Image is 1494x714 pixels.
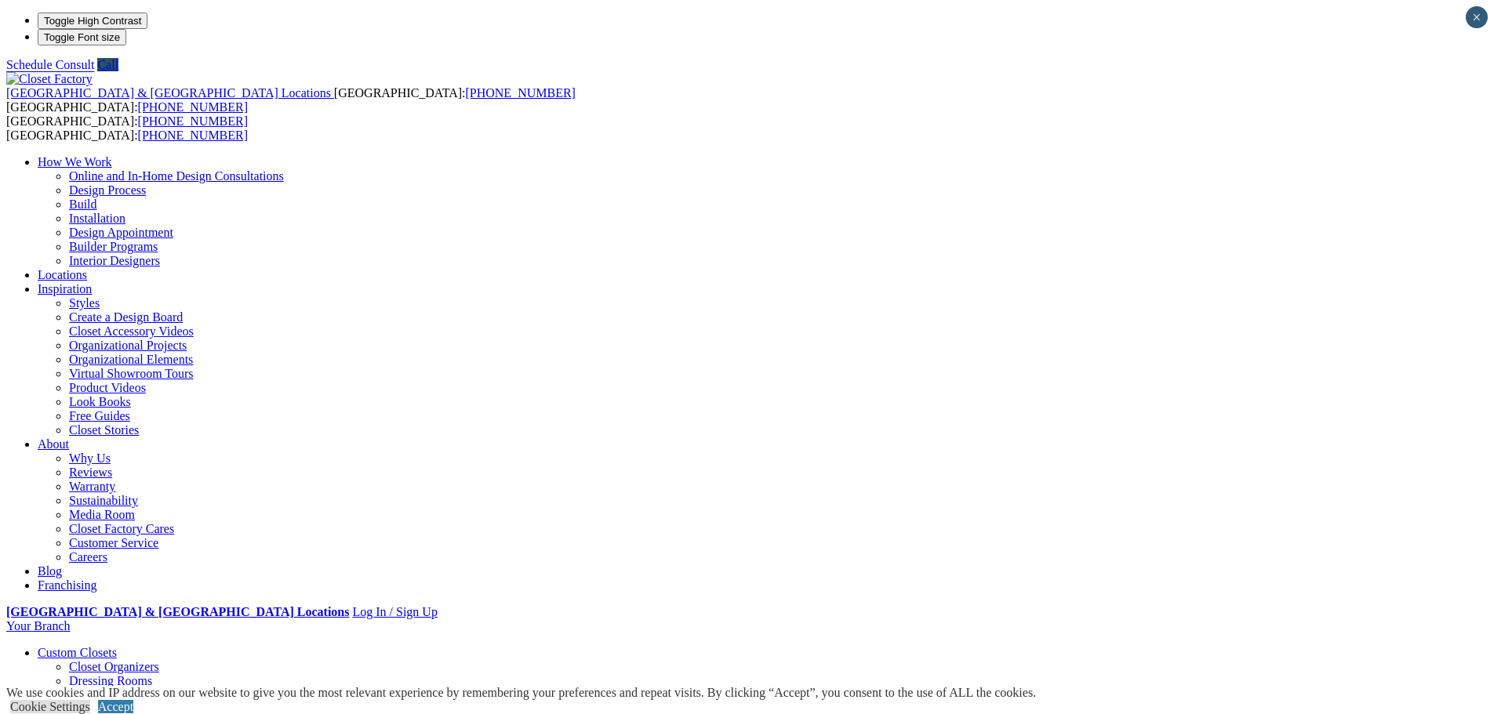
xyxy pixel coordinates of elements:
a: Why Us [69,451,111,465]
a: Blog [38,564,62,578]
a: [GEOGRAPHIC_DATA] & [GEOGRAPHIC_DATA] Locations [6,605,349,618]
div: We use cookies and IP address on our website to give you the most relevant experience by remember... [6,686,1036,700]
a: Product Videos [69,381,146,394]
span: Toggle Font size [44,31,120,43]
span: [GEOGRAPHIC_DATA] & [GEOGRAPHIC_DATA] Locations [6,86,331,100]
a: Accept [98,700,133,713]
a: Closet Organizers [69,660,159,673]
a: Design Appointment [69,226,173,239]
a: Call [97,58,118,71]
a: Interior Designers [69,254,160,267]
a: Closet Accessory Videos [69,324,194,338]
a: [PHONE_NUMBER] [138,100,248,114]
a: Reviews [69,466,112,479]
a: [PHONE_NUMBER] [465,86,575,100]
a: Build [69,198,97,211]
a: Sustainability [69,494,138,507]
a: Virtual Showroom Tours [69,367,194,380]
a: Custom Closets [38,646,117,659]
a: Organizational Projects [69,339,187,352]
button: Close [1466,6,1488,28]
a: [PHONE_NUMBER] [138,129,248,142]
a: Design Process [69,183,146,197]
a: Log In / Sign Up [352,605,437,618]
a: Online and In-Home Design Consultations [69,169,284,183]
a: Warranty [69,480,115,493]
a: About [38,437,69,451]
a: Dressing Rooms [69,674,152,687]
span: [GEOGRAPHIC_DATA]: [GEOGRAPHIC_DATA]: [6,86,576,114]
a: Builder Programs [69,240,158,253]
img: Closet Factory [6,72,93,86]
a: How We Work [38,155,112,169]
a: Create a Design Board [69,310,183,324]
a: Closet Factory Cares [69,522,174,535]
a: Inspiration [38,282,92,295]
a: Media Room [69,508,135,521]
a: Careers [69,550,107,564]
a: Styles [69,296,100,310]
a: Free Guides [69,409,130,422]
a: Schedule Consult [6,58,94,71]
a: Cookie Settings [10,700,90,713]
a: [GEOGRAPHIC_DATA] & [GEOGRAPHIC_DATA] Locations [6,86,334,100]
a: Organizational Elements [69,353,193,366]
a: [PHONE_NUMBER] [138,114,248,128]
a: Customer Service [69,536,158,549]
span: Toggle High Contrast [44,15,141,27]
button: Toggle High Contrast [38,13,147,29]
a: Your Branch [6,619,70,632]
a: Locations [38,268,87,281]
a: Installation [69,212,125,225]
span: [GEOGRAPHIC_DATA]: [GEOGRAPHIC_DATA]: [6,114,248,142]
a: Look Books [69,395,131,408]
a: Franchising [38,578,97,592]
a: Closet Stories [69,423,139,437]
button: Toggle Font size [38,29,126,45]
